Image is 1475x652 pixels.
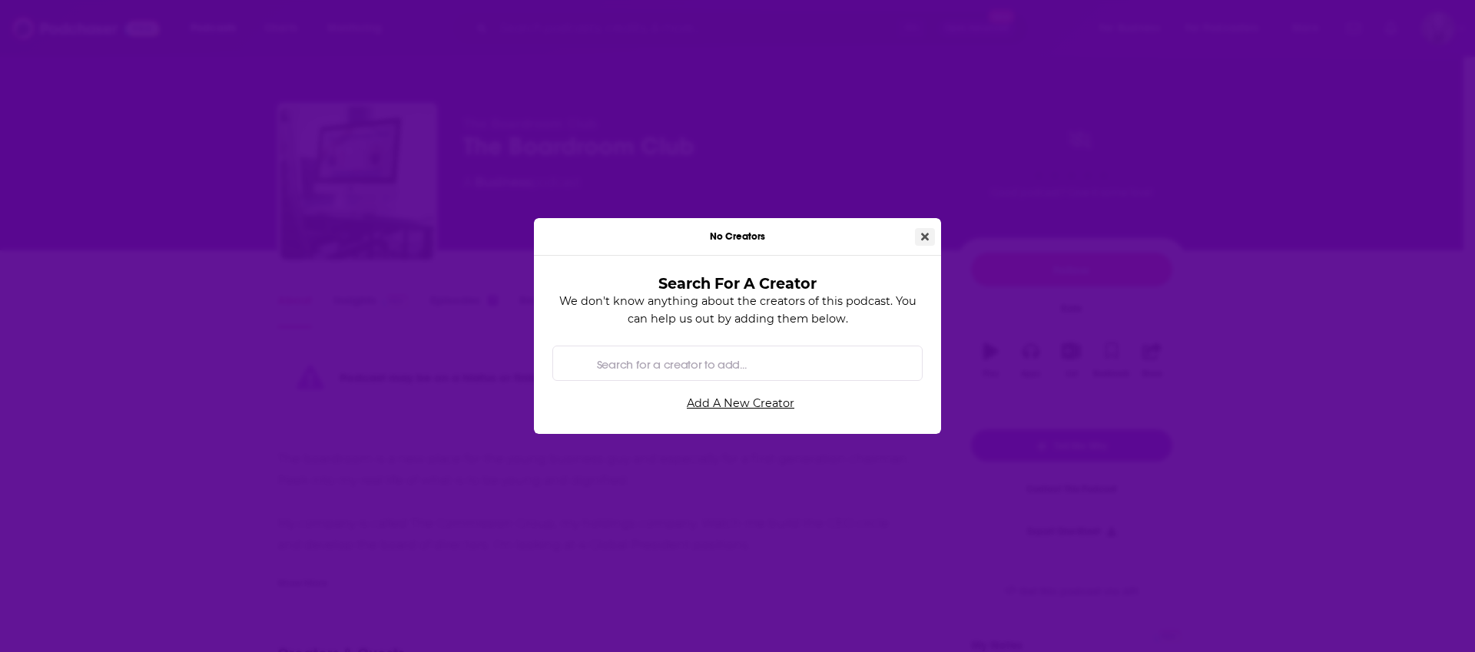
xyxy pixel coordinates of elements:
input: Search for a creator to add... [591,346,910,381]
a: Add A New Creator [559,390,923,415]
div: No Creators [534,218,941,256]
p: We don't know anything about the creators of this podcast. You can help us out by adding them below. [552,293,923,327]
button: Close [915,228,935,246]
div: Search by entity type [552,346,923,381]
h3: Search For A Creator [577,274,898,293]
